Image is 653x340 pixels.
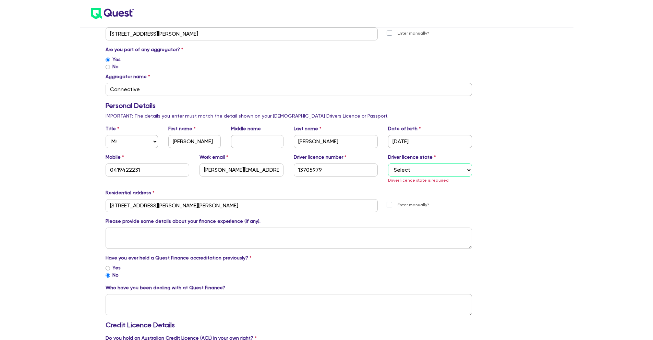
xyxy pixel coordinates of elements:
[106,46,183,53] label: Are you part of any aggregator?
[112,271,119,279] label: No
[398,202,429,208] label: Enter manually?
[106,101,472,110] h3: Personal Details
[91,8,134,19] img: quest-logo
[199,154,228,161] label: Work email
[112,63,119,70] label: No
[112,56,121,63] label: Yes
[294,125,322,132] label: Last name
[398,30,429,37] label: Enter manually?
[106,254,252,262] label: Have you ever held a Quest Finance accreditation previously?
[106,189,155,196] label: Residential address
[388,135,472,148] input: DD / MM / YYYY
[112,264,121,271] label: Yes
[106,218,261,225] label: Please provide some details about your finance experience (if any).
[106,73,150,80] label: Aggregator name
[388,125,421,132] label: Date of birth
[106,112,472,120] p: IMPORTANT: The details you enter must match the detail shown on your [DEMOGRAPHIC_DATA] Drivers L...
[388,178,449,183] span: Driver licence state is required
[294,154,347,161] label: Driver licence number
[168,125,196,132] label: First name
[388,154,436,161] label: Driver licence state
[106,284,225,291] label: Who have you been dealing with at Quest Finance?
[106,125,119,132] label: Title
[106,154,124,161] label: Mobile
[231,125,261,132] label: Middle name
[106,321,472,329] h3: Credit Licence Details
